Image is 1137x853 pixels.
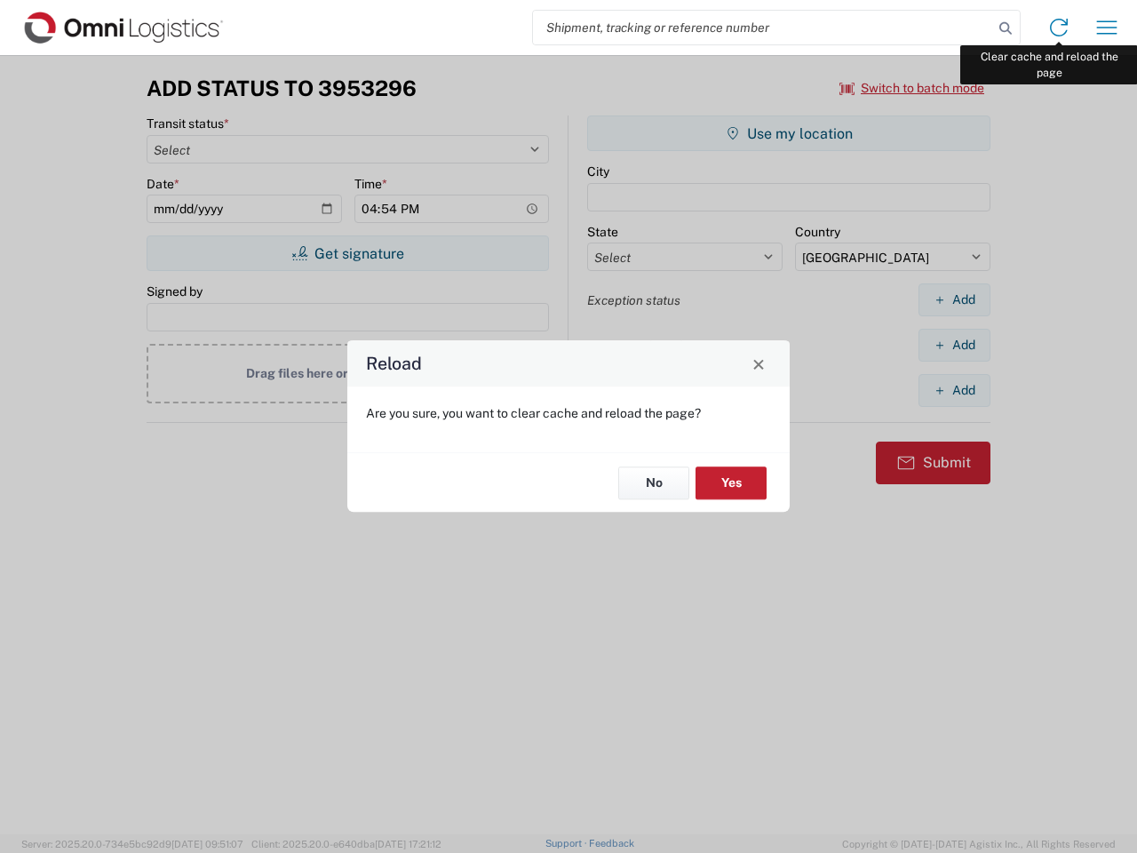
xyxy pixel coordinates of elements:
input: Shipment, tracking or reference number [533,11,993,44]
h4: Reload [366,351,422,377]
p: Are you sure, you want to clear cache and reload the page? [366,405,771,421]
button: No [618,466,689,499]
button: Yes [696,466,767,499]
button: Close [746,351,771,376]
